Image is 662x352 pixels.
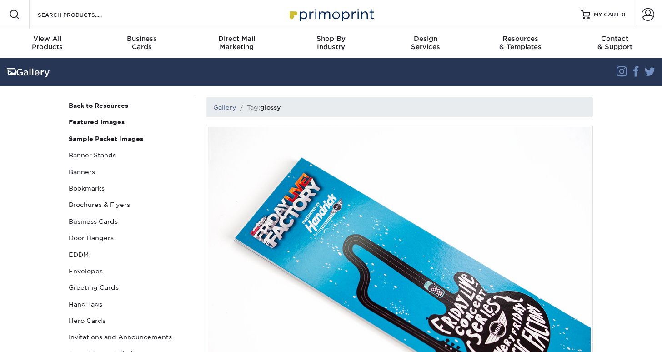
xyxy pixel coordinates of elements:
[378,35,473,51] div: Services
[378,35,473,43] span: Design
[236,103,281,112] li: Tag:
[189,35,284,51] div: Marketing
[95,29,189,58] a: BusinessCards
[65,329,188,345] a: Invitations and Announcements
[65,213,188,230] a: Business Cards
[473,29,567,58] a: Resources& Templates
[95,35,189,51] div: Cards
[65,131,188,147] a: Sample Packet Images
[284,29,378,58] a: Shop ByIndustry
[473,35,567,43] span: Resources
[567,29,662,58] a: Contact& Support
[65,97,188,114] a: Back to Resources
[286,5,376,24] img: Primoprint
[378,29,473,58] a: DesignServices
[284,35,378,51] div: Industry
[65,279,188,296] a: Greeting Cards
[65,147,188,163] a: Banner Stands
[65,230,188,246] a: Door Hangers
[473,35,567,51] div: & Templates
[65,180,188,196] a: Bookmarks
[594,11,620,19] span: MY CART
[567,35,662,51] div: & Support
[189,29,284,58] a: Direct MailMarketing
[189,35,284,43] span: Direct Mail
[65,263,188,279] a: Envelopes
[260,104,281,111] h1: glossy
[65,296,188,312] a: Hang Tags
[213,104,236,111] a: Gallery
[65,246,188,263] a: EDDM
[69,118,125,126] strong: Featured Images
[65,164,188,180] a: Banners
[567,35,662,43] span: Contact
[284,35,378,43] span: Shop By
[65,114,188,130] a: Featured Images
[622,11,626,18] span: 0
[95,35,189,43] span: Business
[37,9,125,20] input: SEARCH PRODUCTS.....
[69,135,143,142] strong: Sample Packet Images
[65,312,188,329] a: Hero Cards
[65,196,188,213] a: Brochures & Flyers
